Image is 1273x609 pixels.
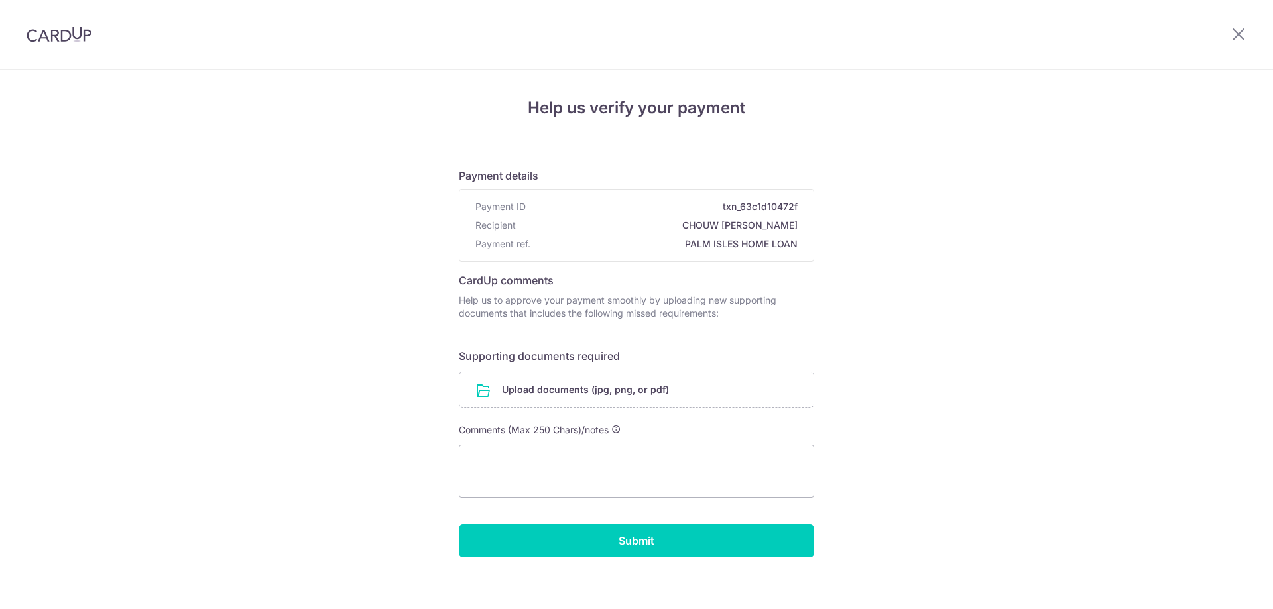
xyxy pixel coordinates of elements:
[536,237,798,250] span: PALM ISLES HOME LOAN
[459,372,814,408] div: Upload documents (jpg, png, or pdf)
[475,200,526,213] span: Payment ID
[459,294,814,320] p: Help us to approve your payment smoothly by uploading new supporting documents that includes the ...
[531,200,798,213] span: txn_63c1d10472f
[459,272,814,288] h6: CardUp comments
[27,27,91,42] img: CardUp
[475,237,530,250] span: Payment ref.
[459,168,814,184] h6: Payment details
[459,524,814,557] input: Submit
[459,424,609,435] span: Comments (Max 250 Chars)/notes
[459,348,814,364] h6: Supporting documents required
[521,219,798,232] span: CHOUW [PERSON_NAME]
[459,96,814,120] h4: Help us verify your payment
[475,219,516,232] span: Recipient
[1188,569,1260,602] iframe: Opens a widget where you can find more information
